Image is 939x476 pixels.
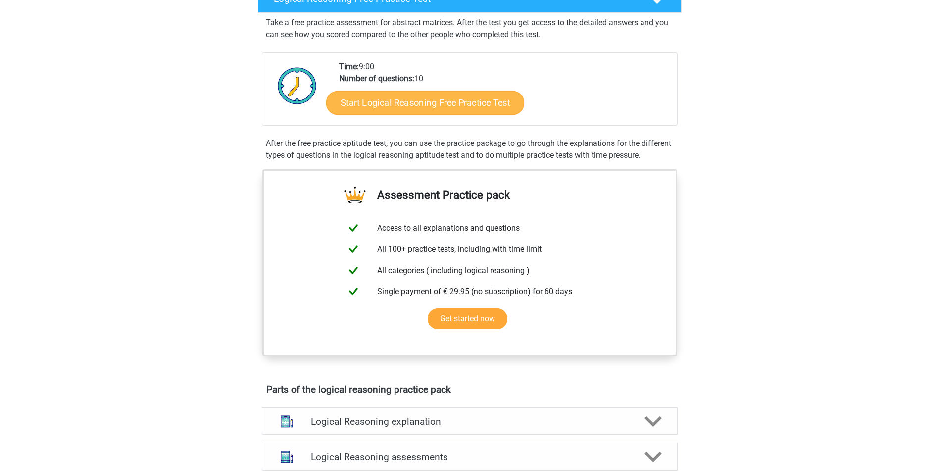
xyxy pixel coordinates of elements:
a: Start Logical Reasoning Free Practice Test [326,91,524,114]
b: Number of questions: [339,74,414,83]
a: assessments Logical Reasoning assessments [258,443,682,471]
h4: Logical Reasoning assessments [311,451,629,463]
h4: Logical Reasoning explanation [311,416,629,427]
div: After the free practice aptitude test, you can use the practice package to go through the explana... [262,138,678,161]
img: logical reasoning explanations [274,409,299,434]
div: 9:00 10 [332,61,677,125]
p: Take a free practice assessment for abstract matrices. After the test you get access to the detai... [266,17,674,41]
a: explanations Logical Reasoning explanation [258,407,682,435]
img: Clock [272,61,322,110]
img: logical reasoning assessments [274,444,299,470]
b: Time: [339,62,359,71]
a: Get started now [428,308,507,329]
h4: Parts of the logical reasoning practice pack [266,384,673,395]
